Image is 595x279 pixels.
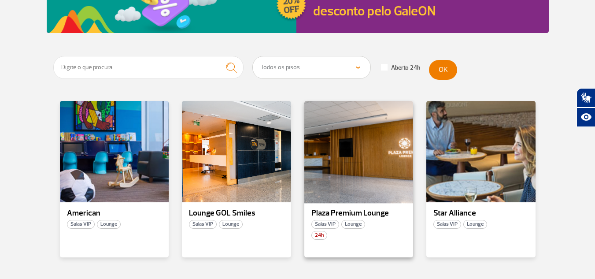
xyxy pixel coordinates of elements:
[189,209,284,218] p: Lounge GOL Smiles
[311,231,327,240] span: 24h
[311,220,339,229] span: Salas VIP
[67,220,95,229] span: Salas VIP
[577,108,595,127] button: Abrir recursos assistivos.
[433,220,461,229] span: Salas VIP
[53,56,244,79] input: Digite o que procura
[429,60,457,80] button: OK
[97,220,121,229] span: Lounge
[433,209,528,218] p: Star Alliance
[577,88,595,127] div: Plugin de acessibilidade da Hand Talk.
[311,209,407,218] p: Plaza Premium Lounge
[219,220,243,229] span: Lounge
[577,88,595,108] button: Abrir tradutor de língua de sinais.
[463,220,487,229] span: Lounge
[381,64,420,72] label: Aberto 24h
[67,209,162,218] p: American
[189,220,217,229] span: Salas VIP
[341,220,365,229] span: Lounge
